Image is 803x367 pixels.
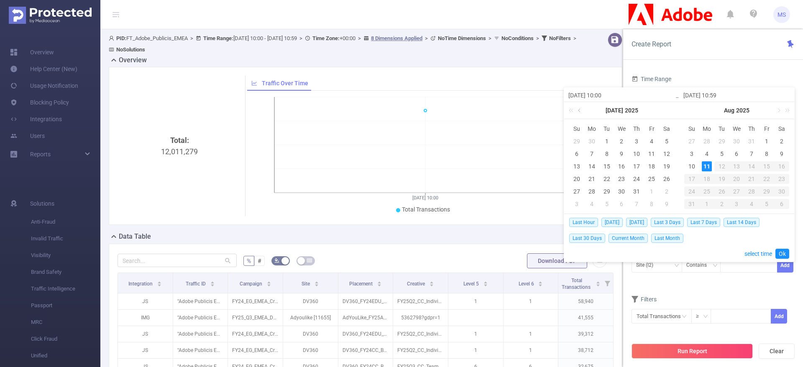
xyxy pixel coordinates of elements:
td: August 31, 2025 [684,198,699,210]
i: icon: down [703,314,708,320]
span: Visibility [31,247,100,264]
button: Run Report [632,344,753,359]
td: August 4, 2025 [584,198,599,210]
div: 11 [647,149,657,159]
span: FT_Adobe_Publicis_EMEA [DATE] 10:00 - [DATE] 10:59 +00:00 [109,35,579,53]
td: September 2, 2025 [714,198,729,210]
div: 14 [744,161,759,171]
td: August 1, 2025 [644,185,659,198]
b: Time Range: [203,35,233,41]
a: Reports [30,146,51,163]
i: icon: caret-up [266,280,271,283]
td: August 1, 2025 [759,135,774,148]
div: 15 [602,161,612,171]
th: Sun [569,122,584,135]
input: Search... [118,254,237,267]
td: July 23, 2025 [614,173,629,185]
td: July 11, 2025 [644,148,659,160]
td: August 29, 2025 [759,185,774,198]
div: 12 [662,149,672,159]
i: icon: table [307,258,312,263]
td: August 2, 2025 [774,135,789,148]
i: icon: caret-up [430,280,434,283]
a: Aug [723,102,735,119]
td: July 27, 2025 [684,135,699,148]
span: MRC [31,314,100,331]
div: 17 [684,174,699,184]
div: Sort [538,280,543,285]
td: July 31, 2025 [744,135,759,148]
div: 30 [774,186,789,196]
div: 21 [744,174,759,184]
td: August 5, 2025 [714,148,729,160]
span: Total Transactions [402,206,450,213]
div: 15 [759,161,774,171]
td: August 8, 2025 [644,198,659,210]
td: July 21, 2025 [584,173,599,185]
td: July 1, 2025 [599,135,614,148]
td: August 5, 2025 [599,198,614,210]
div: 4 [702,149,712,159]
th: Sat [774,122,789,135]
td: August 25, 2025 [699,185,714,198]
a: Users [10,127,45,144]
td: August 17, 2025 [684,173,699,185]
div: 3 [687,149,697,159]
div: 20 [572,174,582,184]
td: July 30, 2025 [729,135,744,148]
div: 11 [702,161,712,171]
button: Add [771,309,787,324]
td: July 19, 2025 [659,160,674,173]
div: 12 [714,161,729,171]
span: Last 7 Days [687,218,720,227]
span: % [247,257,251,264]
span: Last Hour [569,218,598,227]
img: Protected Media [9,7,92,24]
div: 10 [632,149,642,159]
i: icon: caret-up [596,280,601,283]
div: 13 [729,161,744,171]
a: Next year (Control + right) [780,102,791,119]
b: Total: [170,136,189,145]
div: Sort [596,280,601,285]
span: Su [569,125,584,133]
h2: Overview [119,55,147,65]
div: 23 [774,174,789,184]
div: 9 [777,149,787,159]
span: Traffic Intelligence [31,280,100,297]
i: icon: caret-up [315,280,319,283]
b: No Time Dimensions [438,35,486,41]
td: August 4, 2025 [699,148,714,160]
td: August 12, 2025 [714,160,729,173]
td: August 6, 2025 [729,148,744,160]
div: Sort [266,280,271,285]
div: 1 [699,199,714,209]
span: Th [744,125,759,133]
span: We [614,125,629,133]
div: 25 [699,186,714,196]
i: icon: caret-up [210,280,215,283]
div: Contains [686,258,713,272]
span: Tu [714,125,729,133]
span: Create Report [632,40,671,48]
div: 3 [632,136,642,146]
th: Mon [584,122,599,135]
i: icon: caret-up [483,280,488,283]
a: [DATE] [605,102,624,119]
td: August 27, 2025 [729,185,744,198]
th: Tue [714,122,729,135]
td: August 23, 2025 [774,173,789,185]
div: 2 [777,136,787,146]
td: July 25, 2025 [644,173,659,185]
div: 29 [572,136,582,146]
span: Traffic Over Time [262,80,308,87]
td: July 17, 2025 [629,160,644,173]
span: Anti-Fraud [31,214,100,230]
div: 13 [572,161,582,171]
div: Site (l2) [636,258,659,272]
td: July 14, 2025 [584,160,599,173]
td: July 29, 2025 [599,185,614,198]
input: Start date [568,90,675,100]
div: 30 [616,186,627,196]
input: End date [683,90,790,100]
